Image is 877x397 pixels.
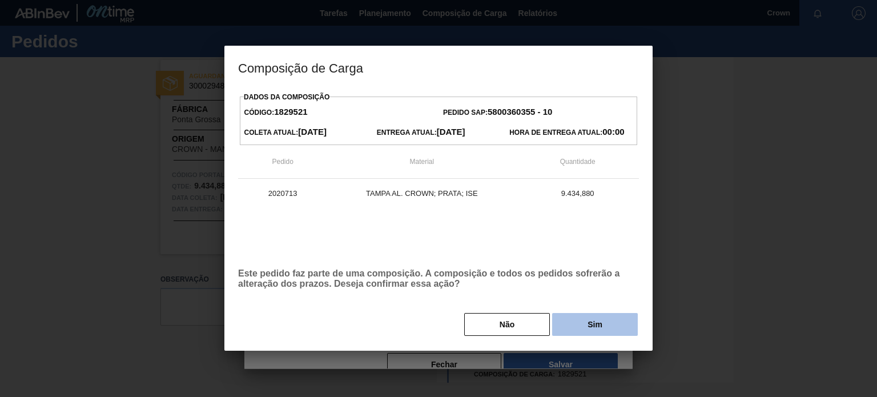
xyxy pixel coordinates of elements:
button: Não [464,313,550,336]
h3: Composição de Carga [224,46,653,89]
span: Quantidade [560,158,596,166]
span: Código: [244,109,308,117]
span: Pedido [272,158,293,166]
span: Pedido SAP: [443,109,552,117]
span: Entrega Atual: [377,129,465,137]
span: Coleta Atual: [244,129,327,137]
strong: 1829521 [274,107,307,117]
strong: 5800360355 - 10 [488,107,552,117]
td: TAMPA AL. CROWN; PRATA; ISE [327,179,516,207]
button: Sim [552,313,638,336]
td: 2020713 [238,179,327,207]
label: Dados da Composição [244,93,329,101]
span: Hora de Entrega Atual: [509,129,624,137]
strong: [DATE] [437,127,465,137]
strong: 00:00 [602,127,624,137]
td: 9.434,880 [516,179,639,207]
p: Este pedido faz parte de uma composição. A composição e todos os pedidos sofrerão a alteração dos... [238,268,639,289]
strong: [DATE] [298,127,327,137]
span: Material [410,158,435,166]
